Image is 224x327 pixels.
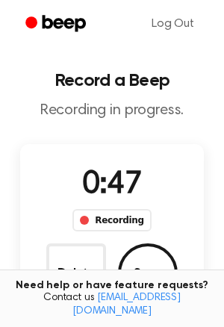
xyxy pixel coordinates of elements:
[137,6,209,42] a: Log Out
[15,10,99,39] a: Beep
[82,169,142,201] span: 0:47
[72,293,181,317] a: [EMAIL_ADDRESS][DOMAIN_NAME]
[72,209,151,231] div: Recording
[9,292,215,318] span: Contact us
[12,102,212,120] p: Recording in progress.
[118,243,178,303] button: Save Audio Record
[46,243,106,303] button: Delete Audio Record
[12,72,212,90] h1: Record a Beep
